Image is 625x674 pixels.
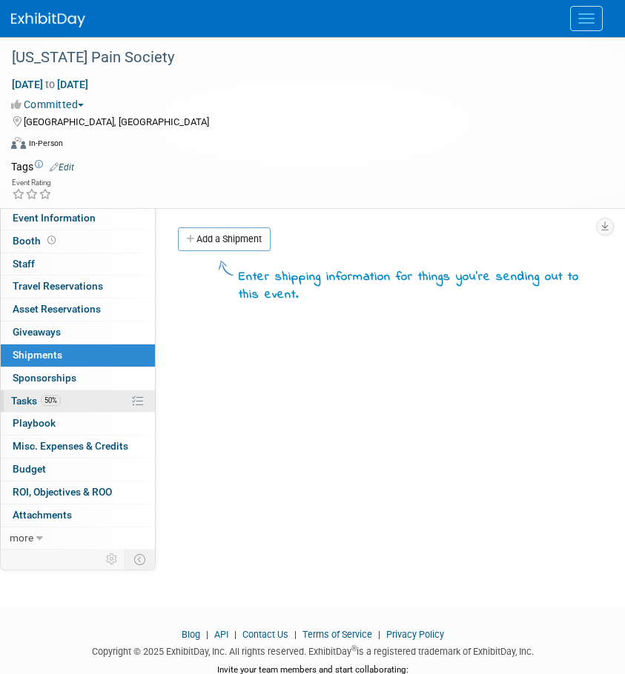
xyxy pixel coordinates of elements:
[1,253,155,276] a: Staff
[13,280,103,292] span: Travel Reservations
[28,138,63,149] div: In-Person
[10,532,33,544] span: more
[1,390,155,413] a: Tasks50%
[50,162,74,173] a: Edit
[182,629,200,640] a: Blog
[1,230,155,253] a: Booth
[13,372,76,384] span: Sponsorships
[11,13,85,27] img: ExhibitDay
[11,78,89,91] span: [DATE] [DATE]
[1,527,155,550] a: more
[13,235,59,247] span: Booth
[1,413,155,435] a: Playbook
[302,629,372,640] a: Terms of Service
[1,207,155,230] a: Event Information
[1,298,155,321] a: Asset Reservations
[43,79,57,90] span: to
[1,344,155,367] a: Shipments
[13,303,101,315] span: Asset Reservations
[13,258,35,270] span: Staff
[11,135,606,157] div: Event Format
[11,395,61,407] span: Tasks
[99,550,125,569] td: Personalize Event Tab Strip
[214,629,228,640] a: API
[386,629,444,640] a: Privacy Policy
[202,629,212,640] span: |
[13,417,56,429] span: Playbook
[11,641,614,658] div: Copyright © 2025 ExhibitDay, Inc. All rights reserved. ExhibitDay is a registered trademark of Ex...
[13,509,72,521] span: Attachments
[13,326,61,338] span: Giveaways
[13,486,112,498] span: ROI, Objectives & ROO
[13,349,62,361] span: Shipments
[12,179,52,187] div: Event Rating
[1,367,155,390] a: Sponsorships
[231,629,240,640] span: |
[239,269,603,304] div: Enter shipping information for things you're sending out to this event.
[1,458,155,481] a: Budget
[24,116,209,127] span: [GEOGRAPHIC_DATA], [GEOGRAPHIC_DATA]
[13,440,128,452] span: Misc. Expenses & Credits
[1,276,155,298] a: Travel Reservations
[291,629,300,640] span: |
[41,395,61,406] span: 50%
[351,644,357,653] sup: ®
[11,137,26,149] img: Format-Inperson.png
[570,6,603,31] button: Menu
[13,463,46,475] span: Budget
[374,629,384,640] span: |
[178,227,271,251] a: Add a Shipment
[11,97,90,112] button: Committed
[125,550,156,569] td: Toggle Event Tabs
[11,159,74,174] td: Tags
[44,235,59,246] span: Booth not reserved yet
[7,44,595,71] div: [US_STATE] Pain Society
[242,629,288,640] a: Contact Us
[1,436,155,458] a: Misc. Expenses & Credits
[1,504,155,527] a: Attachments
[1,481,155,504] a: ROI, Objectives & ROO
[13,212,96,224] span: Event Information
[1,321,155,344] a: Giveaways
